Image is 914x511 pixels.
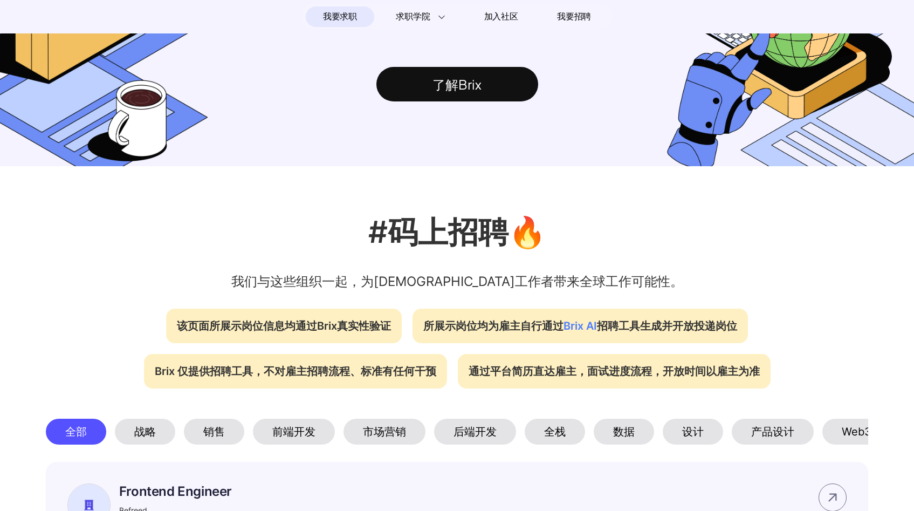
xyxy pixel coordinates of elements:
div: 了解Brix [376,67,538,101]
span: 我要招聘 [557,10,591,23]
div: 数据 [594,419,654,445]
div: 全部 [46,419,106,445]
span: Brix AI [563,319,597,332]
p: Frontend Engineer [119,483,445,499]
div: 通过平台简历直达雇主，面试进度流程，开放时间以雇主为准 [458,354,771,389]
div: Brix 仅提供招聘工具，不对雇主招聘流程、标准有任何干预 [144,354,447,389]
span: 我要求职 [323,8,357,25]
div: 所展示岗位均为雇主自行通过 招聘工具生成并开放投递岗位 [413,309,748,343]
div: 前端开发 [253,419,335,445]
div: 市场营销 [343,419,425,445]
div: Web3 [822,419,891,445]
div: 全栈 [525,419,585,445]
span: 加入社区 [484,8,518,25]
span: 求职学院 [396,10,430,23]
div: 后端开发 [434,419,516,445]
div: 销售 [184,419,244,445]
div: 产品设计 [732,419,814,445]
div: 设计 [663,419,723,445]
div: 战略 [115,419,175,445]
div: 该页面所展示岗位信息均通过Brix真实性验证 [166,309,402,343]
